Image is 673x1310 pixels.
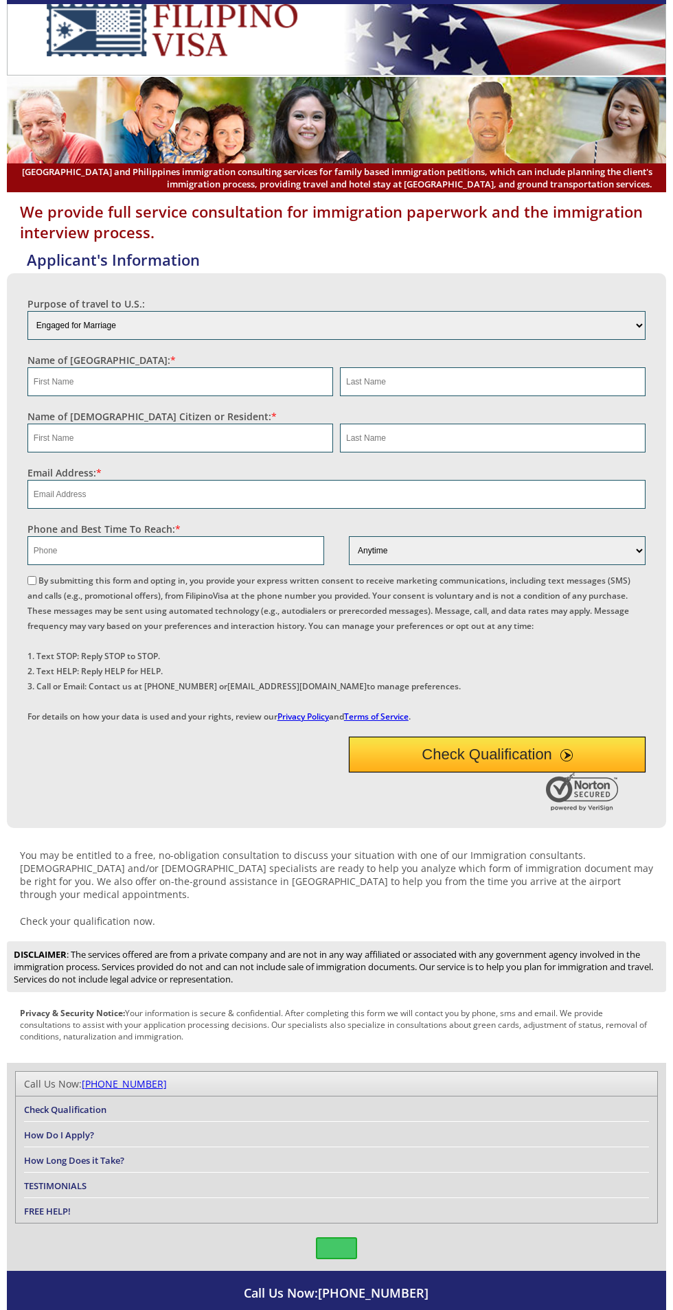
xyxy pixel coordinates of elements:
a: Terms of Service [344,711,409,722]
div: Call Us Now: [24,1077,649,1090]
select: Phone and Best Reach Time are required. [349,536,646,565]
input: Last Name [340,367,646,396]
label: Phone and Best Time To Reach: [27,522,181,536]
a: TESTIMONIALS [24,1180,87,1192]
label: Name of [GEOGRAPHIC_DATA]: [27,354,176,367]
a: [PHONE_NUMBER] [82,1077,167,1090]
a: [PHONE_NUMBER] [318,1285,429,1301]
p: You may be entitled to a free, no-obligation consultation to discuss your situation with one of o... [7,849,666,901]
span: [GEOGRAPHIC_DATA] and Philippines immigration consulting services for family based immigration pe... [21,165,652,190]
label: Purpose of travel to U.S.: [27,297,145,310]
strong: DISCLAIMER [14,948,67,961]
input: First Name [27,424,333,452]
img: Norton Secured [546,772,621,811]
input: Last Name [340,424,646,452]
input: Email Address [27,480,646,509]
p: Check your qualification now. [7,915,666,928]
strong: Privacy & Security Notice: [20,1007,125,1019]
input: First Name [27,367,333,396]
a: FREE HELP! [24,1205,71,1217]
a: Privacy Policy [277,711,329,722]
a: How Long Does it Take? [24,1154,124,1167]
a: Check Qualification [24,1103,106,1116]
h4: Applicant's Information [14,249,666,270]
span: Call Us Now: [244,1285,429,1301]
input: Phone [27,536,324,565]
label: By submitting this form and opting in, you provide your express written consent to receive market... [27,575,630,722]
button: Check Qualification [349,737,646,772]
a: How Do I Apply? [24,1129,94,1141]
h1: We provide full service consultation for immigration paperwork and the immigration interview proc... [7,201,666,242]
p: Your information is secure & confidential. After completing this form we will contact you by phon... [7,1007,666,1042]
input: By submitting this form and opting in, you provide your express written consent to receive market... [27,576,36,585]
label: Name of [DEMOGRAPHIC_DATA] Citizen or Resident: [27,410,277,423]
label: Email Address: [27,466,102,479]
div: : The services offered are from a private company and are not in any way affiliated or associated... [7,941,666,992]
